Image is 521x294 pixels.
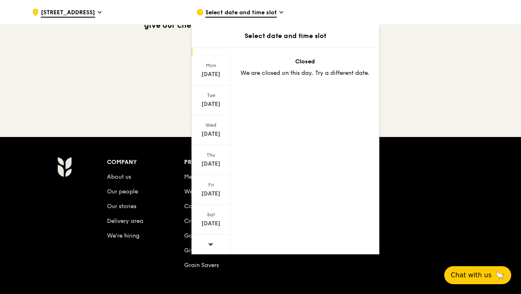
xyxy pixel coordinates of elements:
[184,203,209,210] a: Catering
[240,69,370,77] div: We are closed on this day. Try a different date.
[193,62,229,69] div: Mon
[107,173,131,180] a: About us
[184,218,199,224] a: Craft
[184,262,219,269] a: Grain Savers
[193,190,229,198] div: [DATE]
[444,266,511,284] button: Chat with us🦙
[191,31,379,41] div: Select date and time slot
[205,9,277,18] span: Select date and time slot
[193,152,229,158] div: Thu
[184,247,213,254] a: Gift Cards
[184,173,234,180] a: Meals On Demand
[184,188,212,195] a: Weddings
[193,122,229,128] div: Wed
[193,220,229,228] div: [DATE]
[193,130,229,138] div: [DATE]
[193,100,229,108] div: [DATE]
[41,9,95,18] span: [STREET_ADDRESS]
[193,160,229,168] div: [DATE]
[193,182,229,188] div: Fri
[495,270,505,280] span: 🦙
[184,232,205,239] a: Gallery
[107,232,140,239] a: We’re hiring
[193,70,229,79] div: [DATE]
[107,157,184,168] div: Company
[184,157,261,168] div: Products
[193,211,229,218] div: Sat
[138,12,383,39] h3: Hello hungry human. We’re closed [DATE] as it’s important to give our chefs a break to rest and r...
[57,157,71,177] img: Grain
[107,203,136,210] a: Our stories
[107,218,143,224] a: Delivery area
[240,58,370,66] div: Closed
[193,92,229,99] div: Tue
[107,188,138,195] a: Our people
[451,270,492,280] span: Chat with us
